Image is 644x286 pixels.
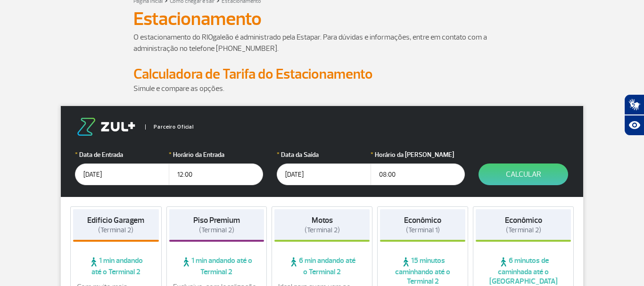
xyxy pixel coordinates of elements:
span: (Terminal 2) [506,226,541,235]
span: 6 min andando até o Terminal 2 [274,256,370,277]
span: (Terminal 2) [305,226,340,235]
button: Abrir recursos assistivos. [624,115,644,136]
input: dd/mm/aaaa [75,163,169,185]
span: Parceiro Oficial [145,124,194,130]
strong: Econômico [404,215,441,225]
label: Data da Saída [277,150,371,160]
input: dd/mm/aaaa [277,163,371,185]
input: hh:mm [169,163,263,185]
span: 15 minutos caminhando até o Terminal 2 [380,256,466,286]
img: logo-zul.png [75,118,137,136]
label: Horário da Entrada [169,150,263,160]
button: Calcular [479,163,568,185]
span: 1 min andando até o Terminal 2 [73,256,159,277]
strong: Econômico [505,215,542,225]
span: (Terminal 1) [406,226,440,235]
span: (Terminal 2) [98,226,133,235]
p: Simule e compare as opções. [133,83,511,94]
h1: Estacionamento [133,11,511,27]
span: 1 min andando até o Terminal 2 [169,256,264,277]
label: Horário da [PERSON_NAME] [371,150,465,160]
label: Data de Entrada [75,150,169,160]
button: Abrir tradutor de língua de sinais. [624,94,644,115]
span: 6 minutos de caminhada até o [GEOGRAPHIC_DATA] [476,256,571,286]
h2: Calculadora de Tarifa do Estacionamento [133,65,511,83]
strong: Piso Premium [193,215,240,225]
strong: Edifício Garagem [87,215,144,225]
span: (Terminal 2) [199,226,234,235]
strong: Motos [312,215,333,225]
div: Plugin de acessibilidade da Hand Talk. [624,94,644,136]
p: O estacionamento do RIOgaleão é administrado pela Estapar. Para dúvidas e informações, entre em c... [133,32,511,54]
input: hh:mm [371,163,465,185]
